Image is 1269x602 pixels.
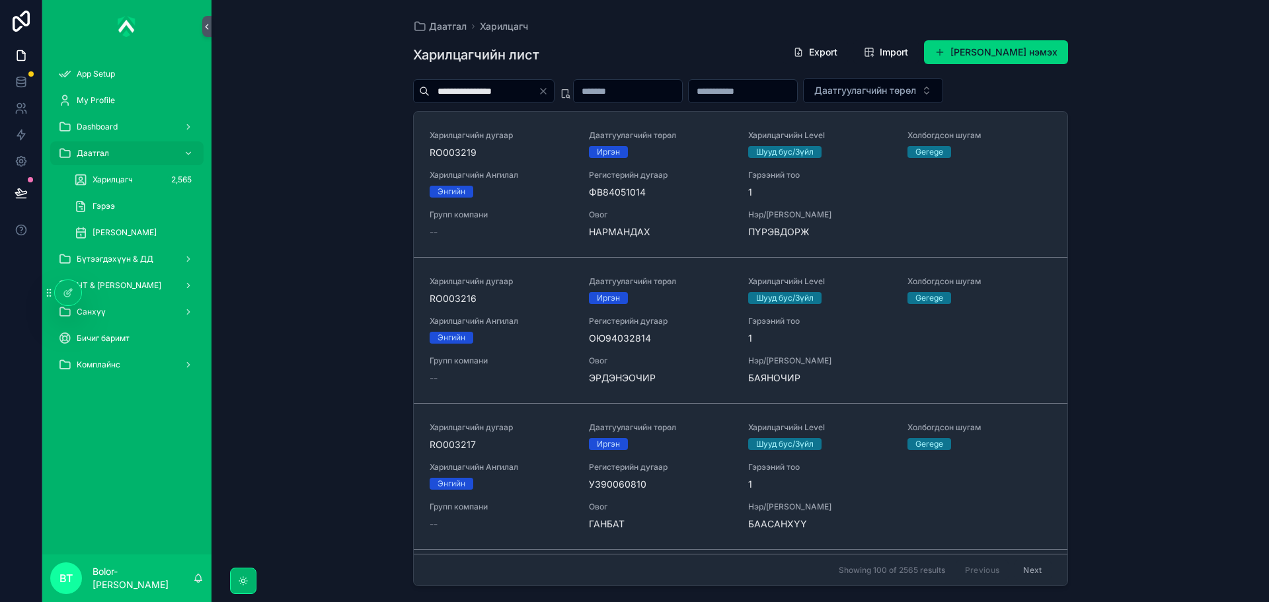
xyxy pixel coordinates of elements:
[597,438,620,450] div: Иргэн
[803,78,943,103] button: Select Button
[907,130,1051,141] span: Холбогдсон шугам
[480,20,528,33] a: Харилцагч
[430,130,573,141] span: Харилцагчийн дугаар
[438,478,465,490] div: Энгийн
[915,146,943,158] div: Gerege
[430,225,438,239] span: --
[430,316,573,326] span: Харилцагчийн Ангилал
[748,316,945,326] span: Гэрээний тоо
[589,371,732,385] span: ЭРДЭНЭОЧИР
[748,462,945,472] span: Гэрээний тоо
[748,276,892,287] span: Харилцагчийн Level
[589,517,732,531] span: ГАНБАТ
[430,146,573,159] span: RO003219
[748,170,945,180] span: Гэрээний тоо
[589,316,732,326] span: Регистерийн дугаар
[880,46,908,59] span: Import
[589,276,732,287] span: Даатгуулагчийн төрөл
[429,20,467,33] span: Даатгал
[167,172,196,188] div: 2,565
[77,254,153,264] span: Бүтээгдэхүүн & ДД
[748,422,892,433] span: Харилцагчийн Level
[66,194,204,218] a: Гэрээ
[93,201,115,211] span: Гэрээ
[589,332,732,345] span: ОЮ94032814
[50,247,204,271] a: Бүтээгдэхүүн & ДД
[77,95,115,106] span: My Profile
[414,112,1067,257] a: Харилцагчийн дугаарRO003219Даатгуулагчийн төрөлИргэнХарилцагчийн LevelШууд бус/ЗүйлХолбогдсон шуг...
[589,186,732,199] span: ФВ84051014
[853,40,919,64] button: Import
[907,422,1051,433] span: Холбогдсон шугам
[915,438,943,450] div: Gerege
[66,221,204,245] a: [PERSON_NAME]
[77,333,130,344] span: Бичиг баримт
[748,502,892,512] span: Нэр/[PERSON_NAME]
[50,353,204,377] a: Комплайнс
[538,86,554,96] button: Clear
[748,478,945,491] span: 1
[430,209,573,220] span: Групп компани
[748,332,945,345] span: 1
[589,422,732,433] span: Даатгуулагчийн төрөл
[430,462,573,472] span: Харилцагчийн Ангилал
[748,209,892,220] span: Нэр/[PERSON_NAME]
[430,502,573,512] span: Групп компани
[438,186,465,198] div: Энгийн
[589,462,732,472] span: Регистерийн дугаар
[59,570,73,586] span: BT
[589,170,732,180] span: Регистерийн дугаар
[430,276,573,287] span: Харилцагчийн дугаар
[93,565,193,591] p: Bolor-[PERSON_NAME]
[50,115,204,139] a: Dashboard
[414,257,1067,403] a: Харилцагчийн дугаарRO003216Даатгуулагчийн төрөлИргэнХарилцагчийн LevelШууд бус/ЗүйлХолбогдсон шуг...
[50,141,204,165] a: Даатгал
[118,16,136,37] img: App logo
[77,307,106,317] span: Санхүү
[915,292,943,304] div: Gerege
[50,300,204,324] a: Санхүү
[748,225,892,239] span: ПҮРЭВДОРЖ
[814,84,916,97] span: Даатгуулагчийн төрөл
[430,438,573,451] span: RO003217
[589,209,732,220] span: Овог
[589,225,732,239] span: НАРМАНДАХ
[77,122,118,132] span: Dashboard
[77,280,161,291] span: НТ & [PERSON_NAME]
[748,130,892,141] span: Харилцагчийн Level
[430,371,438,385] span: --
[597,292,620,304] div: Иргэн
[66,168,204,192] a: Харилцагч2,565
[597,146,620,158] div: Иргэн
[589,478,732,491] span: УЗ90060810
[748,186,945,199] span: 1
[50,89,204,112] a: My Profile
[430,292,573,305] span: RO003216
[756,438,814,450] div: Шууд бус/Зүйл
[413,20,467,33] a: Даатгал
[77,359,120,370] span: Комплайнс
[924,40,1068,64] button: [PERSON_NAME] нэмэх
[77,148,109,159] span: Даатгал
[756,146,814,158] div: Шууд бус/Зүйл
[1014,560,1051,580] button: Next
[430,356,573,366] span: Групп компани
[589,502,732,512] span: Овог
[748,517,892,531] span: БААСАНХҮҮ
[414,403,1067,549] a: Харилцагчийн дугаарRO003217Даатгуулагчийн төрөлИргэнХарилцагчийн LevelШууд бус/ЗүйлХолбогдсон шуг...
[756,292,814,304] div: Шууд бус/Зүйл
[42,53,211,394] div: scrollable content
[589,356,732,366] span: Овог
[430,517,438,531] span: --
[783,40,848,64] button: Export
[589,130,732,141] span: Даатгуулагчийн төрөл
[50,326,204,350] a: Бичиг баримт
[748,356,892,366] span: Нэр/[PERSON_NAME]
[50,274,204,297] a: НТ & [PERSON_NAME]
[438,332,465,344] div: Энгийн
[77,69,115,79] span: App Setup
[93,227,157,238] span: [PERSON_NAME]
[413,46,539,64] h1: Харилцагчийн лист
